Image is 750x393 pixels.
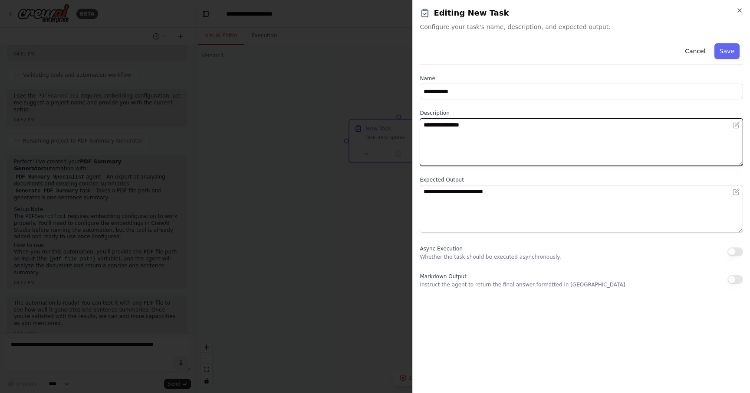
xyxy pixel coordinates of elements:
[731,120,741,130] button: Open in editor
[420,23,743,31] span: Configure your task's name, description, and expected output.
[420,176,743,183] label: Expected Output
[420,110,743,117] label: Description
[731,187,741,197] button: Open in editor
[714,43,740,59] button: Save
[420,75,743,82] label: Name
[420,7,743,19] h2: Editing New Task
[680,43,711,59] button: Cancel
[420,253,561,260] p: Whether the task should be executed asynchronously.
[420,246,462,252] span: Async Execution
[420,273,466,279] span: Markdown Output
[420,281,625,288] p: Instruct the agent to return the final answer formatted in [GEOGRAPHIC_DATA]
